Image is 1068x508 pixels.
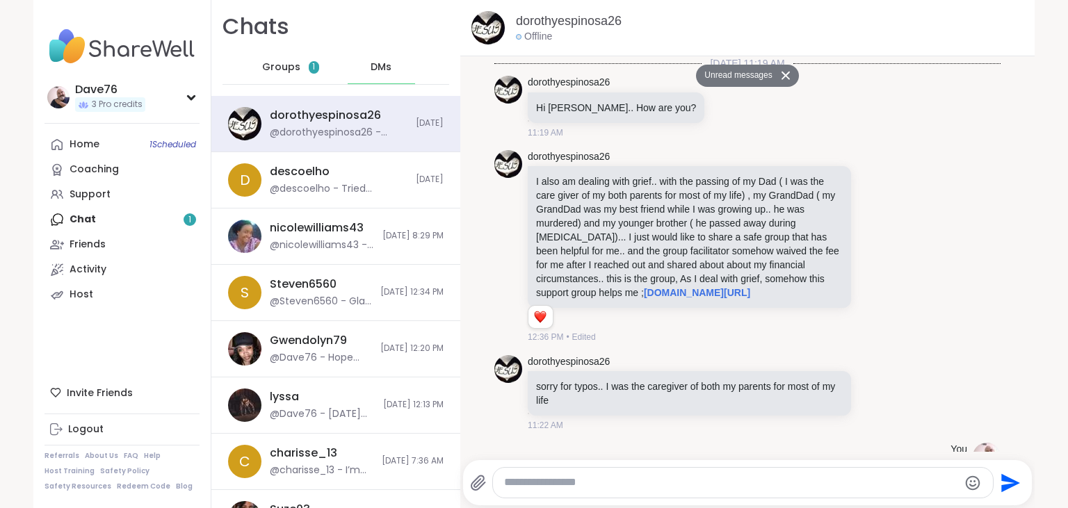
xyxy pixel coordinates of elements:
[516,30,552,44] div: Offline
[228,332,261,366] img: https://sharewell-space-live.sfo3.digitaloceanspaces.com/user-generated/7c5e48d9-1979-4754-8140-3...
[44,451,79,461] a: Referrals
[240,170,250,190] span: d
[270,295,372,309] div: @Steven6560 - Glad you slept better [PERSON_NAME]! Thanks for checking in. I am doing the best I ...
[44,380,200,405] div: Invite Friends
[75,82,145,97] div: Dave76
[100,466,149,476] a: Safety Policy
[176,482,193,491] a: Blog
[702,56,793,70] span: [DATE] 11:19 AM
[403,60,414,72] iframe: Spotlight
[70,188,111,202] div: Support
[270,238,374,252] div: @nicolewilliams43 - Have a goodnight also
[144,451,161,461] a: Help
[516,13,622,30] a: dorothyespinosa26
[228,388,261,422] img: https://sharewell-space-live.sfo3.digitaloceanspaces.com/user-generated/ef9b4338-b2e1-457c-a100-b...
[528,126,563,139] span: 11:19 AM
[994,467,1025,498] button: Send
[124,451,138,461] a: FAQ
[70,138,99,151] div: Home
[536,101,696,115] p: Hi [PERSON_NAME].. How are you?
[270,464,373,477] div: @charisse_13 - I’m going to check it out. When I think about it, I get imposter syndrome because ...
[239,451,250,472] span: c
[270,351,372,365] div: @Dave76 - Hope you are doing well [PERSON_NAME]. Checking on you.
[222,11,289,42] h1: Chats
[533,311,547,322] button: Reactions: love
[382,230,444,242] span: [DATE] 8:29 PM
[44,482,111,491] a: Safety Resources
[228,107,261,140] img: https://sharewell-space-live.sfo3.digitaloceanspaces.com/user-generated/0d4e8e7a-567c-4b30-a556-7...
[70,288,93,302] div: Host
[528,419,563,432] span: 11:22 AM
[44,257,200,282] a: Activity
[494,355,522,383] img: https://sharewell-space-live.sfo3.digitaloceanspaces.com/user-generated/0d4e8e7a-567c-4b30-a556-7...
[566,331,569,343] span: •
[44,417,200,442] a: Logout
[47,86,70,108] img: Dave76
[382,455,444,467] span: [DATE] 7:36 AM
[536,174,843,300] p: I also am dealing with grief.. with the passing of my Dad ( I was the care giver of my both paren...
[270,407,375,421] div: @Dave76 - [DATE] was not so great for me. Migraine attack like everything. I am getting myself ba...
[504,475,958,490] textarea: Type your message
[270,126,407,140] div: @dorothyespinosa26 - sharing.. " [DEMOGRAPHIC_DATA] wept." ([DEMOGRAPHIC_DATA] book of [PERSON_NA...
[644,287,750,298] a: [DOMAIN_NAME][URL]
[964,475,981,491] button: Emoji picker
[228,220,261,253] img: https://sharewell-space-live.sfo3.digitaloceanspaces.com/user-generated/3403c148-dfcf-4217-9166-8...
[416,117,444,129] span: [DATE]
[70,238,106,252] div: Friends
[270,277,337,292] div: Steven6560
[270,220,364,236] div: nicolewilliams43
[92,99,143,110] span: 3 Pro credits
[270,333,347,348] div: Gwendolyn79
[270,108,381,123] div: dorothyespinosa26
[70,163,119,177] div: Coaching
[494,76,522,104] img: https://sharewell-space-live.sfo3.digitaloceanspaces.com/user-generated/0d4e8e7a-567c-4b30-a556-7...
[270,445,337,461] div: charisse_13
[528,150,610,164] a: dorothyespinosa26
[85,451,118,461] a: About Us
[572,331,596,343] span: Edited
[416,174,444,186] span: [DATE]
[68,423,104,436] div: Logout
[44,232,200,257] a: Friends
[312,61,315,73] span: 1
[270,389,299,404] div: lyssa
[117,482,170,491] a: Redeem Code
[494,150,522,178] img: https://sharewell-space-live.sfo3.digitaloceanspaces.com/user-generated/0d4e8e7a-567c-4b30-a556-7...
[536,379,843,407] p: sorry for typos.. I was the caregiver of both my parents for most of my life
[471,11,505,44] img: https://sharewell-space-live.sfo3.digitaloceanspaces.com/user-generated/0d4e8e7a-567c-4b30-a556-7...
[149,139,196,150] span: 1 Scheduled
[383,399,444,411] span: [DATE] 12:13 PM
[70,263,106,277] div: Activity
[270,164,330,179] div: descoelho
[270,182,407,196] div: @descoelho - Tried reaching you [PERSON_NAME] but have not been able to
[44,132,200,157] a: Home1Scheduled
[380,286,444,298] span: [DATE] 12:34 PM
[973,443,1001,470] img: https://sharewell-space-live.sfo3.digitaloceanspaces.com/user-generated/3172ec22-238d-4018-b8e7-1...
[380,343,444,354] span: [DATE] 12:20 PM
[528,355,610,369] a: dorothyespinosa26
[44,282,200,307] a: Host
[241,282,249,303] span: S
[44,466,95,476] a: Host Training
[44,157,200,182] a: Coaching
[262,60,300,74] span: Groups
[950,443,967,457] h4: You
[528,331,563,343] span: 12:36 PM
[371,60,391,74] span: DMs
[44,182,200,207] a: Support
[528,306,553,328] div: Reaction list
[696,65,776,87] button: Unread messages
[44,22,200,71] img: ShareWell Nav Logo
[528,76,610,90] a: dorothyespinosa26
